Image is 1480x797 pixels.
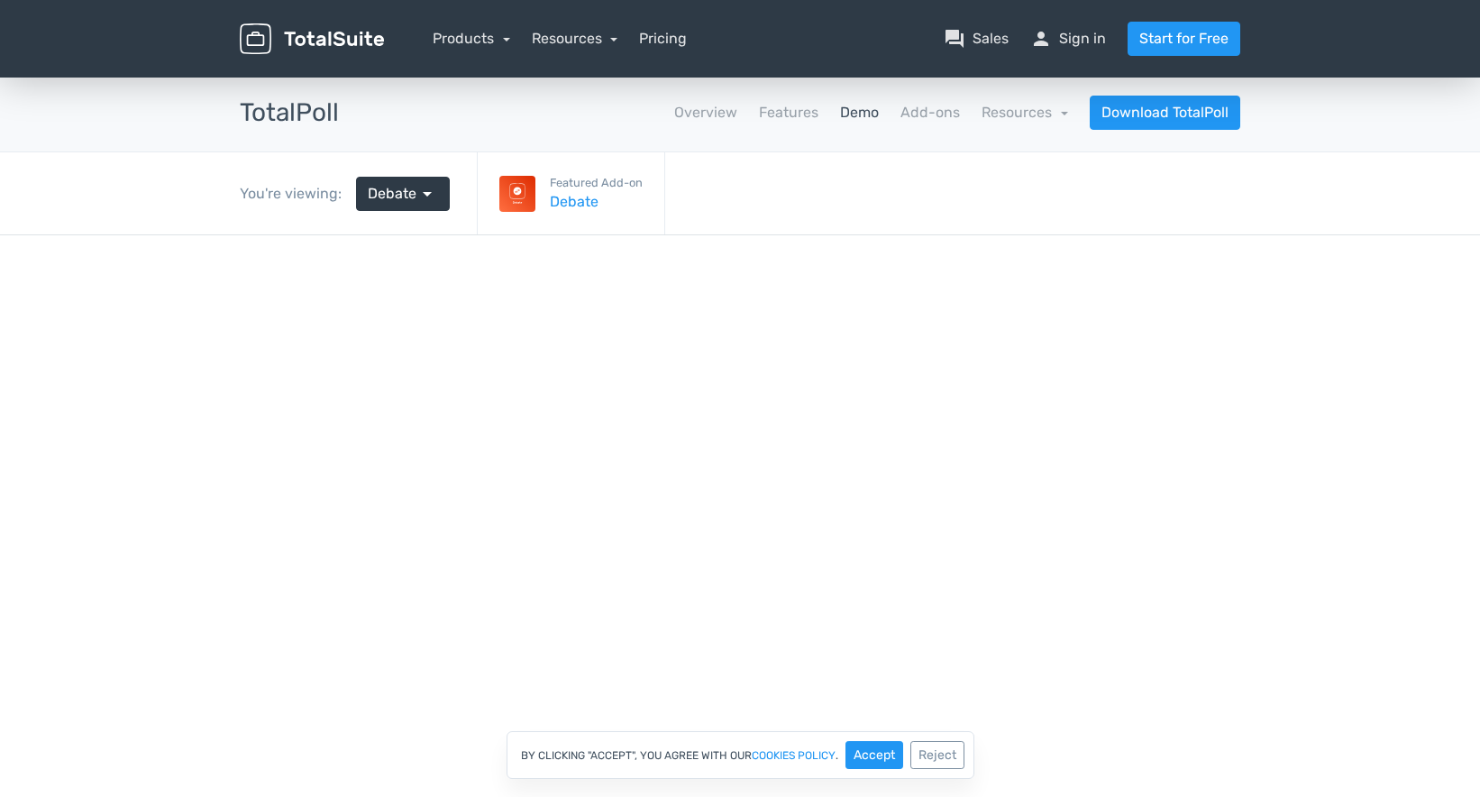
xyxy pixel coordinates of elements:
a: question_answerSales [944,28,1009,50]
button: Reject [910,741,964,769]
a: Download TotalPoll [1090,96,1240,130]
small: Featured Add-on [550,174,643,191]
div: By clicking "Accept", you agree with our . [507,731,974,779]
a: Debate arrow_drop_down [356,177,450,211]
a: Start for Free [1128,22,1240,56]
a: Features [759,102,818,124]
img: Debate [499,176,535,212]
a: personSign in [1030,28,1106,50]
a: Resources [982,104,1068,121]
a: Add-ons [900,102,960,124]
a: Demo [840,102,879,124]
span: Debate [368,183,416,205]
img: TotalSuite for WordPress [240,23,384,55]
a: cookies policy [752,750,836,761]
button: Accept [845,741,903,769]
a: Overview [674,102,737,124]
a: Products [433,30,510,47]
a: Pricing [639,28,687,50]
div: You're viewing: [240,183,356,205]
a: Debate [550,191,643,213]
span: arrow_drop_down [416,183,438,205]
a: Resources [532,30,618,47]
span: person [1030,28,1052,50]
h3: TotalPoll [240,99,339,127]
span: question_answer [944,28,965,50]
